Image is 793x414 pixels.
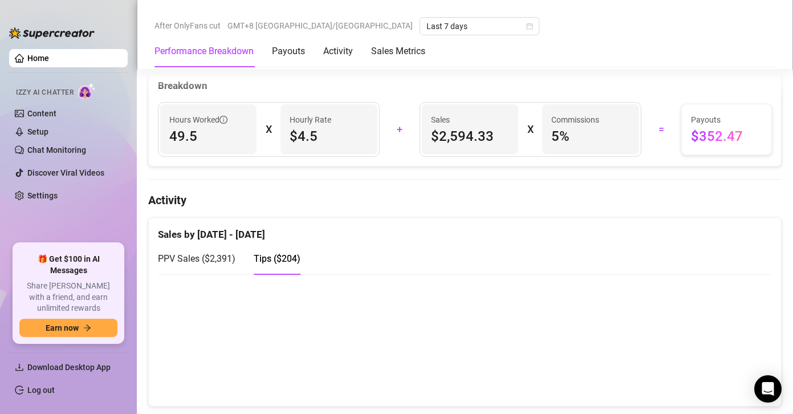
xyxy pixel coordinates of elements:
[272,44,305,58] div: Payouts
[83,324,91,332] span: arrow-right
[16,87,74,98] span: Izzy AI Chatter
[254,253,300,264] span: Tips ( $204 )
[648,120,674,139] div: =
[158,253,235,264] span: PPV Sales ( $2,391 )
[169,113,227,126] span: Hours Worked
[323,44,353,58] div: Activity
[426,18,532,35] span: Last 7 days
[551,113,599,126] article: Commissions
[387,120,413,139] div: +
[154,44,254,58] div: Performance Breakdown
[290,127,368,145] span: $4.5
[154,17,221,34] span: After OnlyFans cut
[526,23,533,30] span: calendar
[19,281,117,314] span: Share [PERSON_NAME] with a friend, and earn unlimited rewards
[431,113,509,126] span: Sales
[27,385,55,395] a: Log out
[15,363,24,372] span: download
[754,375,782,403] div: Open Intercom Messenger
[158,78,772,94] div: Breakdown
[46,323,79,332] span: Earn now
[527,120,533,139] div: X
[27,191,58,200] a: Settings
[148,192,782,208] h4: Activity
[78,83,96,99] img: AI Chatter
[219,116,227,124] span: info-circle
[551,127,629,145] span: 5 %
[371,44,425,58] div: Sales Metrics
[691,127,763,145] span: $352.47
[169,127,247,145] span: 49.5
[9,27,95,39] img: logo-BBDzfeDw.svg
[27,54,49,63] a: Home
[266,120,271,139] div: X
[27,127,48,136] a: Setup
[227,17,413,34] span: GMT+8 [GEOGRAPHIC_DATA]/[GEOGRAPHIC_DATA]
[27,363,111,372] span: Download Desktop App
[158,218,772,242] div: Sales by [DATE] - [DATE]
[431,127,509,145] span: $2,594.33
[27,109,56,118] a: Content
[691,113,763,126] span: Payouts
[19,254,117,276] span: 🎁 Get $100 in AI Messages
[27,168,104,177] a: Discover Viral Videos
[290,113,331,126] article: Hourly Rate
[19,319,117,337] button: Earn nowarrow-right
[27,145,86,155] a: Chat Monitoring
